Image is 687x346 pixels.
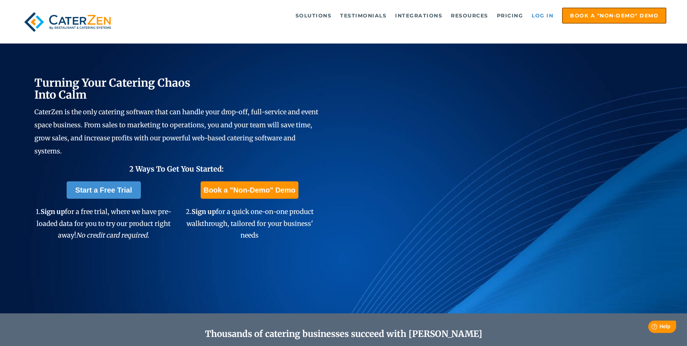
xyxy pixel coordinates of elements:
[292,8,335,23] a: Solutions
[21,8,114,36] img: caterzen
[201,181,298,199] a: Book a "Non-Demo" Demo
[528,8,557,23] a: Log in
[67,181,141,199] a: Start a Free Trial
[623,318,679,338] iframe: Help widget launcher
[131,8,666,24] div: Navigation Menu
[447,8,492,23] a: Resources
[34,76,190,102] span: Turning Your Catering Chaos Into Calm
[336,8,390,23] a: Testimonials
[391,8,446,23] a: Integrations
[36,207,171,239] span: 1. for a free trial, where we have pre-loaded data for you to try our product right away!
[41,207,65,216] span: Sign up
[192,207,216,216] span: Sign up
[69,329,619,339] h2: Thousands of catering businesses succeed with [PERSON_NAME]
[562,8,666,24] a: Book a "Non-Demo" Demo
[34,108,318,155] span: CaterZen is the only catering software that can handle your drop-off, full-service and event spac...
[129,164,224,173] span: 2 Ways To Get You Started:
[186,207,314,239] span: 2. for a quick one-on-one product walkthrough, tailored for your business' needs
[493,8,527,23] a: Pricing
[76,231,149,239] em: No credit card required.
